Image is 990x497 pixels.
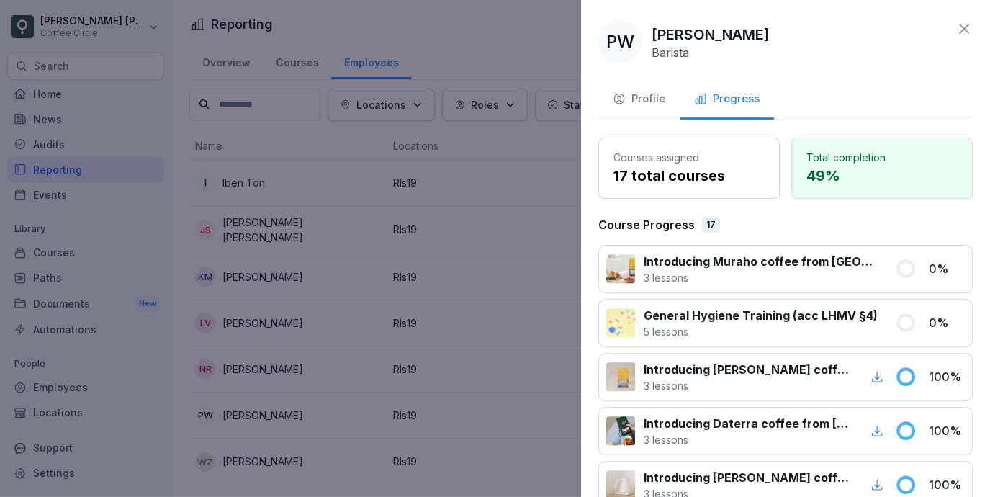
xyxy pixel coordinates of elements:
p: 17 total courses [613,165,765,187]
div: Profile [613,91,665,107]
button: Profile [598,81,680,120]
p: Course Progress [598,216,695,233]
p: 3 lessons [644,270,878,285]
p: 3 lessons [644,378,850,393]
button: Progress [680,81,774,120]
p: Introducing [PERSON_NAME] coffee from [GEOGRAPHIC_DATA] [644,361,850,378]
p: 3 lessons [644,432,850,447]
p: Barista [652,45,689,60]
p: Introducing Muraho coffee from [GEOGRAPHIC_DATA] [644,253,878,270]
p: 5 lessons [644,324,878,339]
p: Courses assigned [613,150,765,165]
p: Introducing [PERSON_NAME] coffee from [GEOGRAPHIC_DATA] [644,469,850,486]
p: Total completion [806,150,958,165]
p: 100 % [929,422,965,439]
p: General Hygiene Training (acc LHMV §4) [644,307,878,324]
div: Progress [694,91,760,107]
p: 100 % [929,476,965,493]
div: 17 [702,217,720,233]
p: 0 % [929,314,965,331]
p: Introducing Daterra coffee from [GEOGRAPHIC_DATA] [644,415,850,432]
p: 49 % [806,165,958,187]
div: PW [598,20,642,63]
p: 0 % [929,260,965,277]
p: 100 % [929,368,965,385]
p: [PERSON_NAME] [652,24,770,45]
